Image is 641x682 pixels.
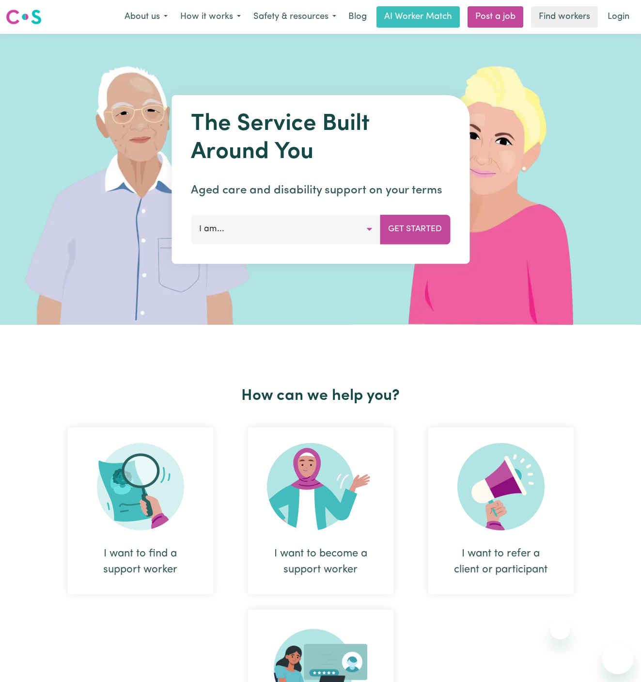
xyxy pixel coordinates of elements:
[68,428,213,594] div: I want to find a support worker
[191,111,450,166] h1: The Service Built Around You
[602,6,635,28] a: Login
[531,6,598,28] a: Find workers
[6,8,42,26] img: Careseekers logo
[248,428,393,594] div: I want to become a support worker
[91,546,190,578] div: I want to find a support worker
[376,6,460,28] a: AI Worker Match
[118,7,174,27] button: About us
[602,643,633,674] iframe: Button to launch messaging window
[191,182,450,199] p: Aged care and disability support on your terms
[174,7,247,27] button: How it works
[97,443,184,530] img: Search
[50,387,591,405] h2: How can we help you?
[457,443,545,530] img: Refer
[468,6,523,28] a: Post a job
[267,443,375,530] img: Become Worker
[550,620,570,639] iframe: Close message
[191,215,380,244] button: I am...
[6,6,42,28] a: Careseekers logo
[343,6,373,28] a: Blog
[380,215,450,244] button: Get Started
[271,546,370,578] div: I want to become a support worker
[452,546,550,578] div: I want to refer a client or participant
[428,428,574,594] div: I want to refer a client or participant
[247,7,343,27] button: Safety & resources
